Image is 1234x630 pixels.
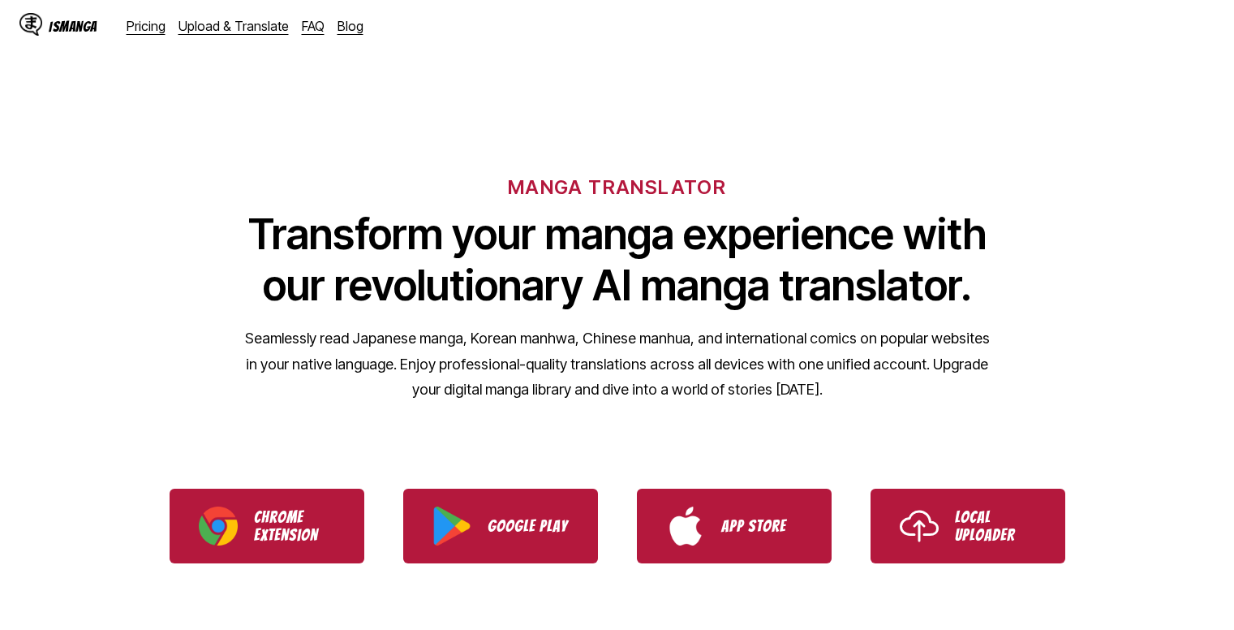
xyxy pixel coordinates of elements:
p: Chrome Extension [254,508,335,544]
img: IsManga Logo [19,13,42,36]
a: Pricing [127,18,166,34]
img: Chrome logo [199,507,238,546]
a: FAQ [302,18,325,34]
div: IsManga [49,19,97,34]
a: IsManga LogoIsManga [19,13,127,39]
img: Google Play logo [432,507,471,546]
p: Google Play [488,517,569,535]
a: Download IsManga from Google Play [403,489,598,563]
a: Download IsManga Chrome Extension [170,489,364,563]
img: App Store logo [666,507,705,546]
p: Seamlessly read Japanese manga, Korean manhwa, Chinese manhua, and international comics on popula... [244,326,991,403]
a: Blog [338,18,363,34]
h1: Transform your manga experience with our revolutionary AI manga translator. [244,209,991,311]
a: Upload & Translate [178,18,289,34]
a: Use IsManga Local Uploader [871,489,1065,563]
p: Local Uploader [955,508,1036,544]
h6: MANGA TRANSLATOR [508,175,726,199]
p: App Store [721,517,802,535]
img: Upload icon [900,507,939,546]
a: Download IsManga from App Store [637,489,832,563]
